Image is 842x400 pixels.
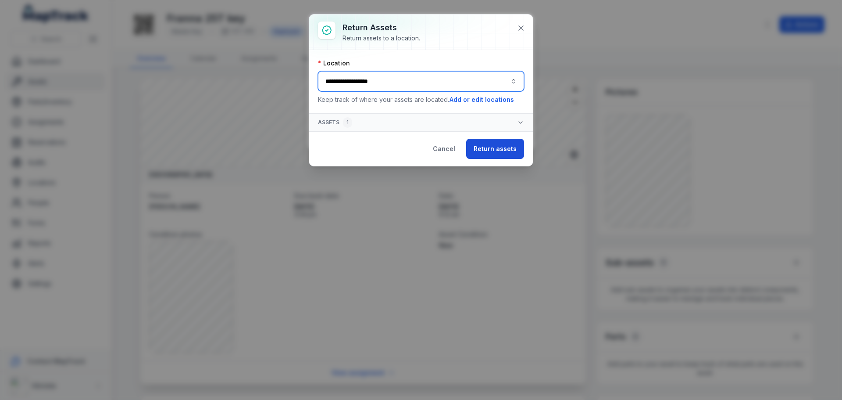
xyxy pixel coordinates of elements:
label: Location [318,59,350,68]
div: 1 [343,117,352,128]
span: Assets [318,117,352,128]
button: Cancel [425,139,463,159]
h3: Return assets [343,22,420,34]
button: Add or edit locations [449,95,514,105]
button: Return assets [466,139,524,159]
div: Return assets to a location. [343,34,420,43]
p: Keep track of where your assets are located. [318,95,524,105]
button: Assets1 [309,114,533,131]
